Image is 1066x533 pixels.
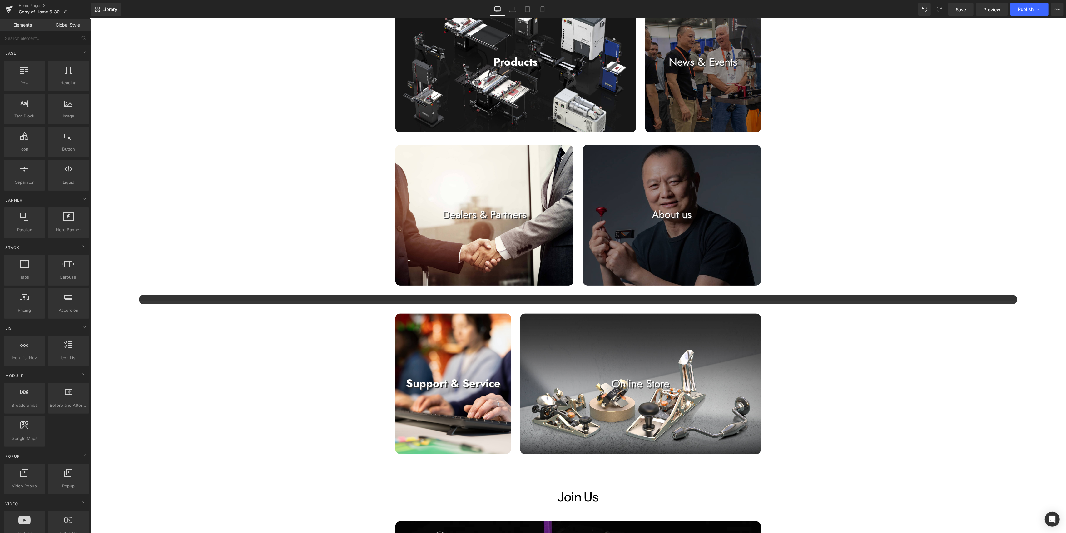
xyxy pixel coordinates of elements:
span: Publish [1018,7,1034,12]
button: Redo [933,3,946,16]
a: Laptop [505,3,520,16]
span: Before and After Images [50,402,87,409]
span: Module [5,373,24,379]
span: Text Block [6,113,43,119]
a: Preview [976,3,1008,16]
span: Icon List Hoz [6,355,43,361]
span: Video [5,501,19,507]
span: Separator [6,179,43,186]
strong: Support & Service [316,357,410,372]
span: Preview [984,6,1000,13]
span: Button [50,146,87,152]
span: Stack [5,245,20,251]
span: Banner [5,197,23,203]
a: Desktop [490,3,505,16]
p: Online Store [430,357,671,372]
a: Tablet [520,3,535,16]
button: Publish [1010,3,1049,16]
a: New Library [91,3,121,16]
span: List [5,325,15,331]
a: Global Style [45,19,91,31]
span: Google Maps [6,435,43,442]
span: Hero Banner [50,227,87,233]
span: Save [956,6,966,13]
div: Open Intercom Messenger [1045,512,1060,527]
a: Home Pages [19,3,91,8]
span: Copy of Home 6-30 [19,9,60,14]
span: Video Popup [6,483,43,489]
span: Breadcrumbs [6,402,43,409]
button: More [1051,3,1064,16]
span: Liquid [50,179,87,186]
span: Base [5,50,17,56]
p: News & Events [555,36,671,51]
span: Pricing [6,307,43,314]
span: Image [50,113,87,119]
span: Carousel [50,274,87,281]
span: Icon [6,146,43,152]
span: Icon List [50,355,87,361]
p: About us [493,189,671,203]
span: Popup [5,453,21,459]
span: Library [102,7,117,12]
button: Undo [918,3,931,16]
span: Heading [50,80,87,86]
strong: Products [404,35,448,51]
span: Parallax [6,227,43,233]
p: Dealers & Partners [305,189,483,203]
span: Accordion [50,307,87,314]
span: Tabs [6,274,43,281]
span: Popup [50,483,87,489]
a: Mobile [535,3,550,16]
span: Row [6,80,43,86]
